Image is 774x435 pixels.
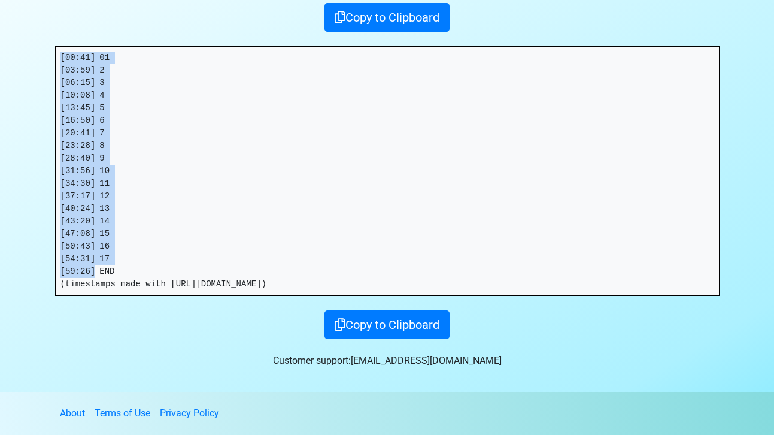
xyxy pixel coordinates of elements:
[160,407,219,419] a: Privacy Policy
[324,310,450,339] button: Copy to Clipboard
[324,3,450,32] button: Copy to Clipboard
[95,407,150,419] a: Terms of Use
[56,47,719,295] pre: [00:41] 01 [03:59] 2 [06:15] 3 [10:08] 4 [13:45] 5 [16:50] 6 [20:41] 7 [23:28] 8 [28:40] 9 [31:56...
[60,407,85,419] a: About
